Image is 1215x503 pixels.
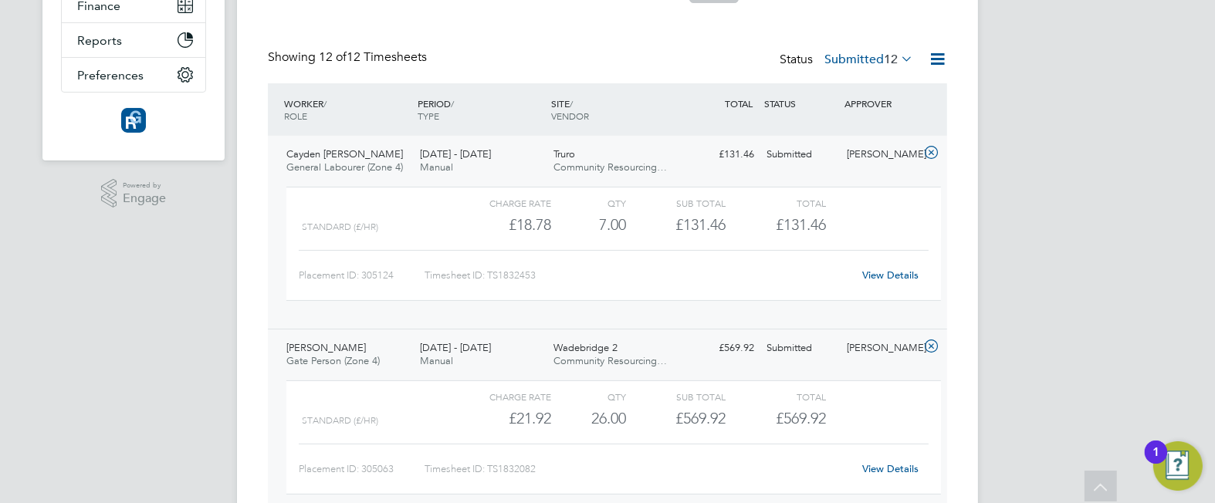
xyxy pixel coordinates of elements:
div: Timesheet ID: TS1832453 [425,263,853,288]
span: VENDOR [551,110,589,122]
div: STATUS [760,89,841,117]
div: WORKER [280,89,414,130]
span: [DATE] - [DATE] [420,341,491,354]
a: Powered byEngage [101,179,167,208]
span: Community Resourcing… [553,160,667,174]
button: Preferences [62,58,205,92]
div: 1 [1152,452,1159,472]
div: £131.46 [626,212,726,238]
div: 26.00 [551,406,626,431]
div: £569.92 [680,336,760,361]
div: 7.00 [551,212,626,238]
span: 12 [884,52,898,67]
span: / [570,97,573,110]
span: Community Resourcing… [553,354,667,367]
span: 12 Timesheets [319,49,427,65]
div: £131.46 [680,142,760,167]
span: 12 of [319,49,347,65]
div: Charge rate [452,194,551,212]
label: Submitted [824,52,913,67]
div: £569.92 [626,406,726,431]
span: [DATE] - [DATE] [420,147,491,160]
span: £569.92 [776,409,826,427]
div: Placement ID: 305063 [299,457,425,481]
div: Submitted [760,336,841,361]
span: TYPE [418,110,439,122]
span: ROLE [284,110,307,122]
div: Sub Total [626,387,726,406]
span: Standard (£/HR) [302,415,378,426]
div: PERIOD [414,89,547,130]
span: Preferences [77,68,144,83]
span: Manual [420,160,453,174]
button: Reports [62,23,205,57]
div: APPROVER [841,89,921,117]
span: Powered by [123,179,166,192]
span: £131.46 [776,215,826,234]
span: Standard (£/HR) [302,221,378,232]
div: Submitted [760,142,841,167]
span: Cayden [PERSON_NAME] [286,147,403,160]
span: TOTAL [725,97,753,110]
div: [PERSON_NAME] [841,336,921,361]
span: / [323,97,327,110]
div: QTY [551,387,626,406]
span: Engage [123,192,166,205]
div: SITE [547,89,681,130]
div: Total [726,387,825,406]
span: / [451,97,454,110]
img: resourcinggroup-logo-retina.png [121,108,146,133]
a: View Details [863,462,919,475]
a: Go to home page [61,108,206,133]
div: Sub Total [626,194,726,212]
div: £18.78 [452,212,551,238]
div: [PERSON_NAME] [841,142,921,167]
div: Status [780,49,916,71]
span: Gate Person (Zone 4) [286,354,380,367]
a: View Details [863,268,919,282]
div: Showing [268,49,430,66]
div: Charge rate [452,387,551,406]
div: Placement ID: 305124 [299,263,425,288]
span: Wadebridge 2 [553,341,618,354]
span: Reports [77,33,122,48]
div: Timesheet ID: TS1832082 [425,457,853,481]
span: Truro [553,147,575,160]
span: General Labourer (Zone 4) [286,160,403,174]
div: £21.92 [452,406,551,431]
span: [PERSON_NAME] [286,341,366,354]
span: Manual [420,354,453,367]
div: QTY [551,194,626,212]
div: Total [726,194,825,212]
button: Open Resource Center, 1 new notification [1153,441,1203,491]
